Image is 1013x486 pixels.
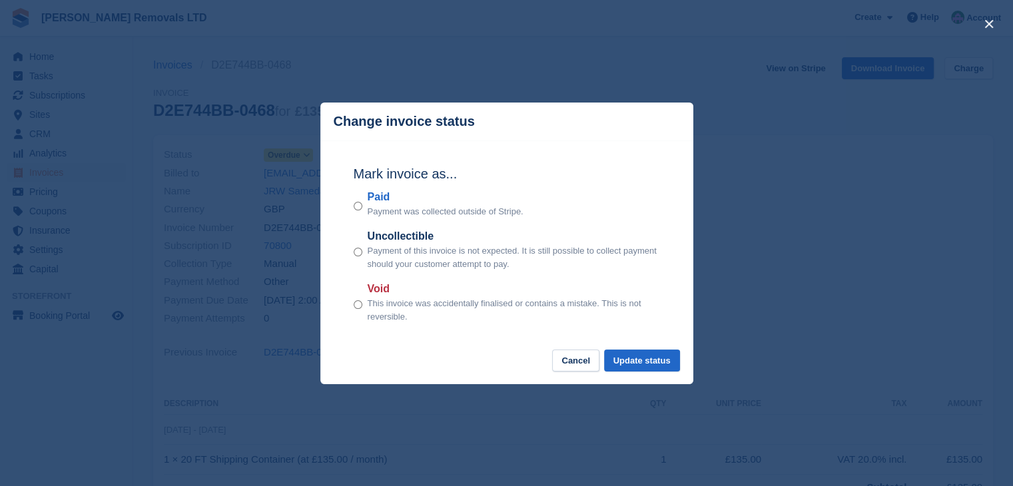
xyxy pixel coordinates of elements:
p: Payment of this invoice is not expected. It is still possible to collect payment should your cust... [368,244,660,270]
button: Update status [604,350,680,371]
label: Paid [368,189,523,205]
p: This invoice was accidentally finalised or contains a mistake. This is not reversible. [368,297,660,323]
h2: Mark invoice as... [354,164,660,184]
p: Change invoice status [334,114,475,129]
label: Uncollectible [368,228,660,244]
button: Cancel [552,350,599,371]
button: close [978,13,1000,35]
p: Payment was collected outside of Stripe. [368,205,523,218]
label: Void [368,281,660,297]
